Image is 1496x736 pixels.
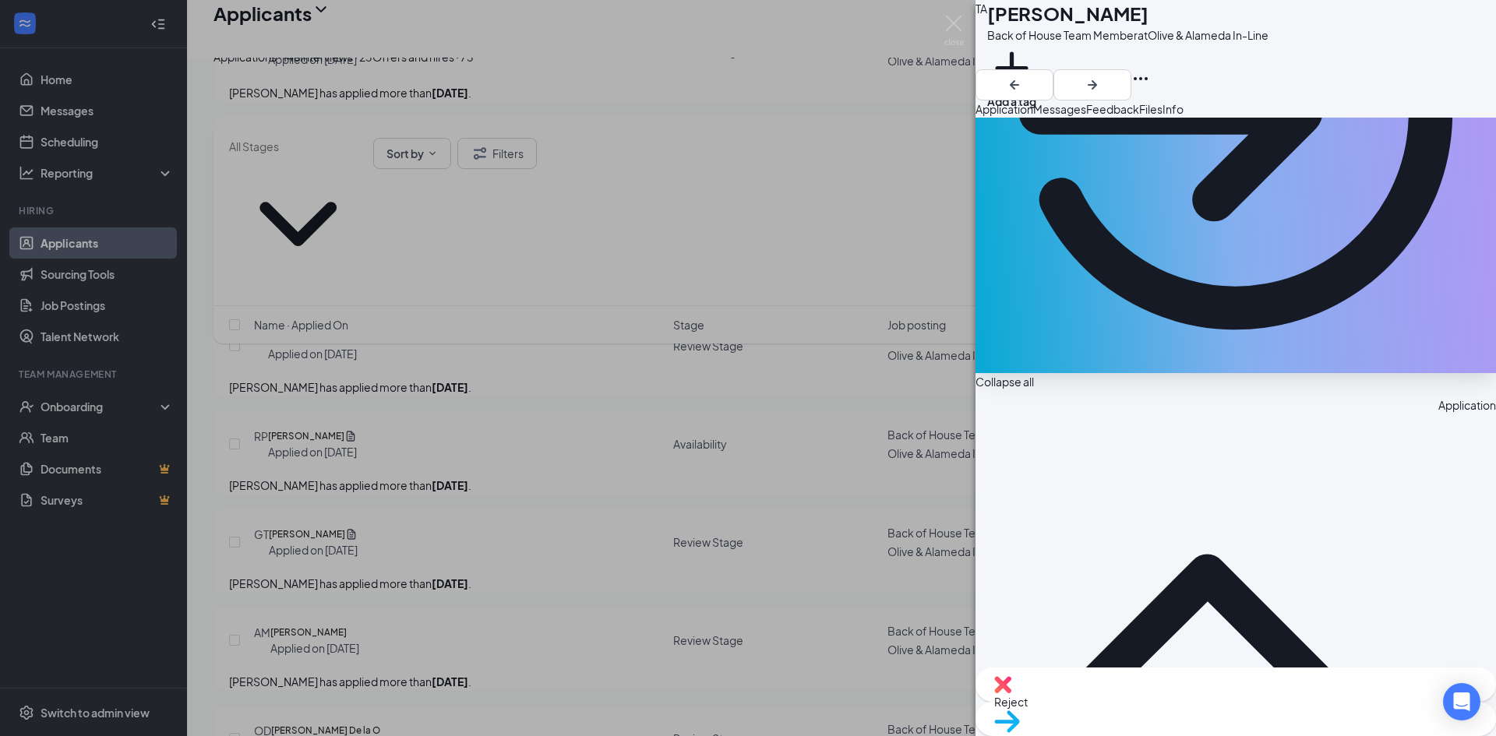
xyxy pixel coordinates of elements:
span: Application [976,102,1033,116]
svg: ArrowLeftNew [1005,76,1024,94]
button: PlusAdd a tag [987,44,1036,110]
span: Collapse all [976,373,1496,390]
span: Feedback [1086,102,1139,116]
span: Info [1163,102,1184,116]
button: ArrowRight [1053,69,1131,100]
span: Messages [1033,102,1086,116]
svg: ArrowRight [1083,76,1102,94]
div: Back of House Team Member at Olive & Alameda In-Line [987,26,1268,44]
svg: Ellipses [1131,69,1150,88]
button: ArrowLeftNew [976,69,1053,100]
span: Reject [994,693,1477,710]
div: Open Intercom Messenger [1443,683,1480,720]
span: Files [1139,102,1163,116]
svg: Plus [987,44,1036,93]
